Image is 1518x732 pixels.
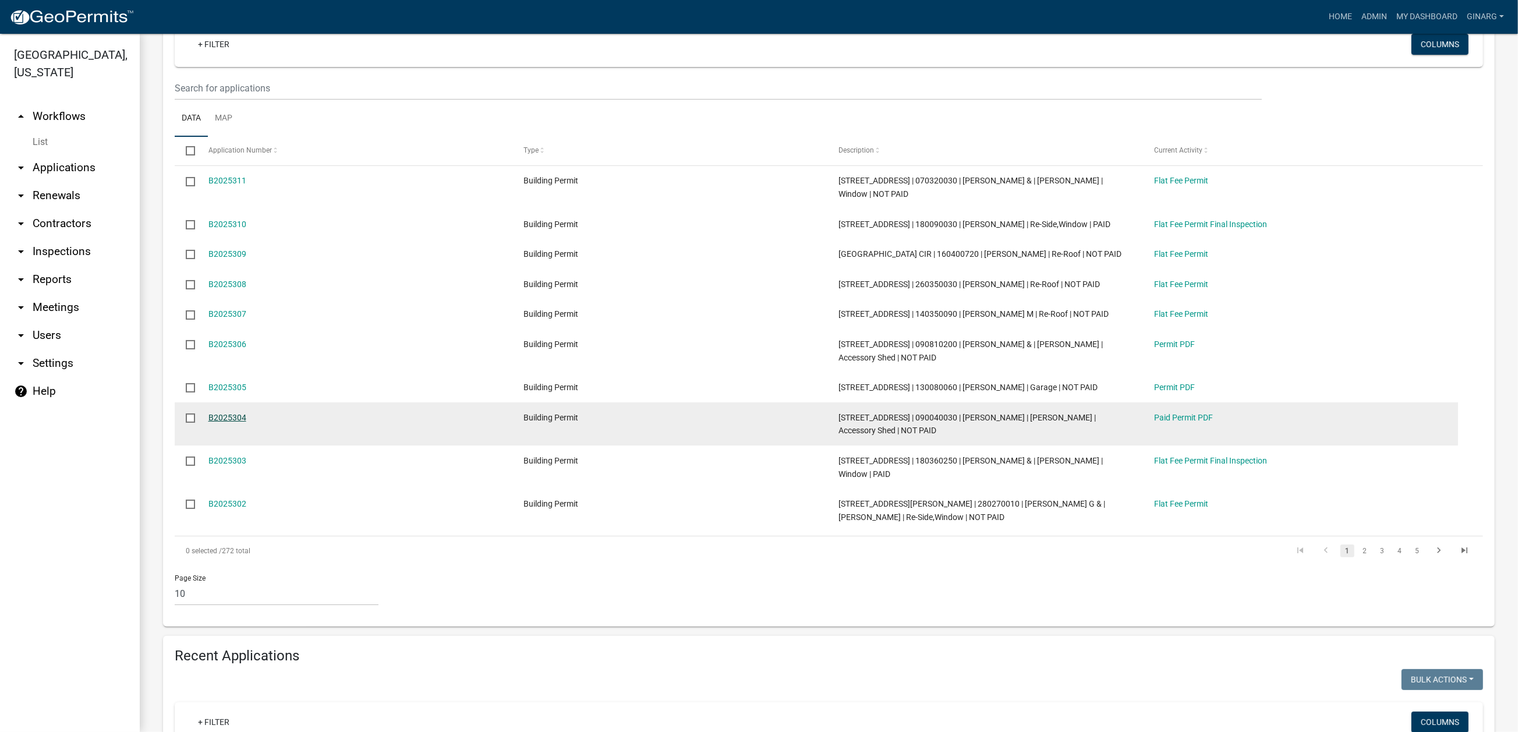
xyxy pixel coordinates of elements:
span: Building Permit [523,220,578,229]
li: page 2 [1356,541,1374,561]
i: arrow_drop_down [14,161,28,175]
datatable-header-cell: Select [175,137,197,165]
span: 26157 740TH AVE | 130080060 | FARROW,LEON E | Garage | NOT PAID [838,383,1098,392]
span: 69509 220TH ST | 090040030 | GEHRING,PHILLIP T | ADRIENNE A CLARK | Accessory Shed | NOT PAID [838,413,1096,436]
a: Flat Fee Permit Final Inspection [1154,220,1267,229]
a: Map [208,100,239,137]
a: 1 [1340,544,1354,557]
span: 28036 785TH AVE | 180360250 | RAATZ,TIMOTHY J & | HOLLY BETH RAATZ | Window | PAID [838,456,1103,479]
a: B2025309 [208,249,246,259]
span: Building Permit [523,413,578,422]
a: B2025310 [208,220,246,229]
a: Flat Fee Permit [1154,309,1208,319]
a: Flat Fee Permit [1154,499,1208,508]
a: My Dashboard [1392,6,1462,28]
a: B2025311 [208,176,246,185]
a: B2025306 [208,340,246,349]
datatable-header-cell: Application Number [197,137,512,165]
span: 16971 810TH AVE | 070320030 | THIMMESCH,CHARLES & | PAULA THIMMESCH | Window | NOT PAID [838,176,1103,199]
input: Search for applications [175,76,1262,100]
a: B2025305 [208,383,246,392]
span: Building Permit [523,499,578,508]
a: Data [175,100,208,137]
i: arrow_drop_down [14,356,28,370]
i: arrow_drop_down [14,328,28,342]
span: Building Permit [523,280,578,289]
i: arrow_drop_down [14,300,28,314]
a: go to previous page [1315,544,1337,557]
a: Paid Permit PDF [1154,413,1213,422]
span: Description [838,146,874,154]
span: 610 WILLIAM ST | 280270010 | FISHEL,MYLES G & | KRISTINE FISHEL | Re-Side,Window | NOT PAID [838,499,1105,522]
div: 272 total [175,536,693,565]
span: Building Permit [523,456,578,465]
li: page 1 [1339,541,1356,561]
a: Home [1324,6,1357,28]
i: arrow_drop_down [14,189,28,203]
a: B2025308 [208,280,246,289]
a: Permit PDF [1154,383,1195,392]
i: arrow_drop_down [14,273,28,287]
a: Flat Fee Permit [1154,176,1208,185]
a: ginarg [1462,6,1509,28]
datatable-header-cell: Description [827,137,1142,165]
span: 85219 SOUTH ISLAND CIR | 160400720 | HOFFMAN,BARRY A | Re-Roof | NOT PAID [838,249,1121,259]
span: Building Permit [523,309,578,319]
span: Application Number [208,146,272,154]
span: Building Permit [523,249,578,259]
span: 32239 760TH ST | 180090030 | CLARK,DEBORAH E | Re-Side,Window | PAID [838,220,1110,229]
a: Admin [1357,6,1392,28]
span: Current Activity [1154,146,1202,154]
a: + Filter [189,34,239,55]
a: Flat Fee Permit [1154,280,1208,289]
a: B2025303 [208,456,246,465]
datatable-header-cell: Type [512,137,827,165]
span: 22916 715TH AVE | 140350090 | FINKE-PIKE,GRETCHEN M | Re-Roof | NOT PAID [838,309,1109,319]
a: Flat Fee Permit [1154,249,1208,259]
a: Flat Fee Permit Final Inspection [1154,456,1267,465]
i: arrow_drop_up [14,109,28,123]
a: B2025307 [208,309,246,319]
a: go to first page [1289,544,1311,557]
a: 5 [1410,544,1424,557]
a: 4 [1393,544,1407,557]
span: Type [523,146,539,154]
a: go to last page [1453,544,1475,557]
span: Building Permit [523,176,578,185]
i: arrow_drop_down [14,245,28,259]
a: 2 [1358,544,1372,557]
a: B2025302 [208,499,246,508]
datatable-header-cell: Current Activity [1143,137,1458,165]
span: Building Permit [523,340,578,349]
a: go to next page [1428,544,1450,557]
li: page 4 [1391,541,1409,561]
li: page 3 [1374,541,1391,561]
span: 0 selected / [186,547,222,555]
span: Building Permit [523,383,578,392]
i: help [14,384,28,398]
span: 21948 MOCCASIN RD | 090810200 | SHANKS,BRIAN D & | DEBRA J SHANKS | Accessory Shed | NOT PAID [838,340,1103,362]
i: arrow_drop_down [14,217,28,231]
span: 205 MAIN ST W | 260350030 | DOBBERSTEIN,BENNETT | Re-Roof | NOT PAID [838,280,1100,289]
h4: Recent Applications [175,648,1483,664]
button: Columns [1411,34,1469,55]
a: Permit PDF [1154,340,1195,349]
li: page 5 [1409,541,1426,561]
button: Bulk Actions [1402,669,1483,690]
a: B2025304 [208,413,246,422]
a: 3 [1375,544,1389,557]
